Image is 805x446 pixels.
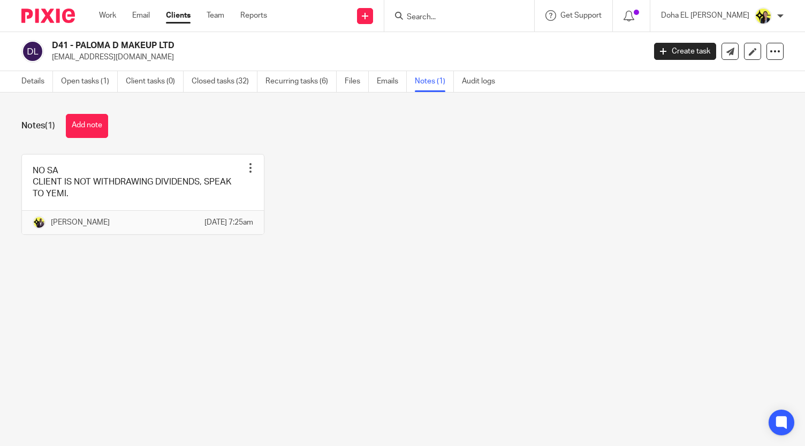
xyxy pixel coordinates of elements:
[345,71,369,92] a: Files
[132,10,150,21] a: Email
[462,71,503,92] a: Audit logs
[377,71,407,92] a: Emails
[755,7,772,25] img: Doha-Starbridge.jpg
[415,71,454,92] a: Notes (1)
[661,10,749,21] p: Doha EL [PERSON_NAME]
[21,9,75,23] img: Pixie
[51,217,110,228] p: [PERSON_NAME]
[99,10,116,21] a: Work
[406,13,502,22] input: Search
[126,71,184,92] a: Client tasks (0)
[45,121,55,130] span: (1)
[21,40,44,63] img: svg%3E
[166,10,191,21] a: Clients
[204,217,253,228] p: [DATE] 7:25am
[52,40,521,51] h2: D41 - PALOMA D MAKEUP LTD
[33,216,45,229] img: Yemi-Starbridge.jpg
[21,71,53,92] a: Details
[654,43,716,60] a: Create task
[192,71,257,92] a: Closed tasks (32)
[61,71,118,92] a: Open tasks (1)
[560,12,602,19] span: Get Support
[52,52,638,63] p: [EMAIL_ADDRESS][DOMAIN_NAME]
[207,10,224,21] a: Team
[265,71,337,92] a: Recurring tasks (6)
[66,114,108,138] button: Add note
[240,10,267,21] a: Reports
[21,120,55,132] h1: Notes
